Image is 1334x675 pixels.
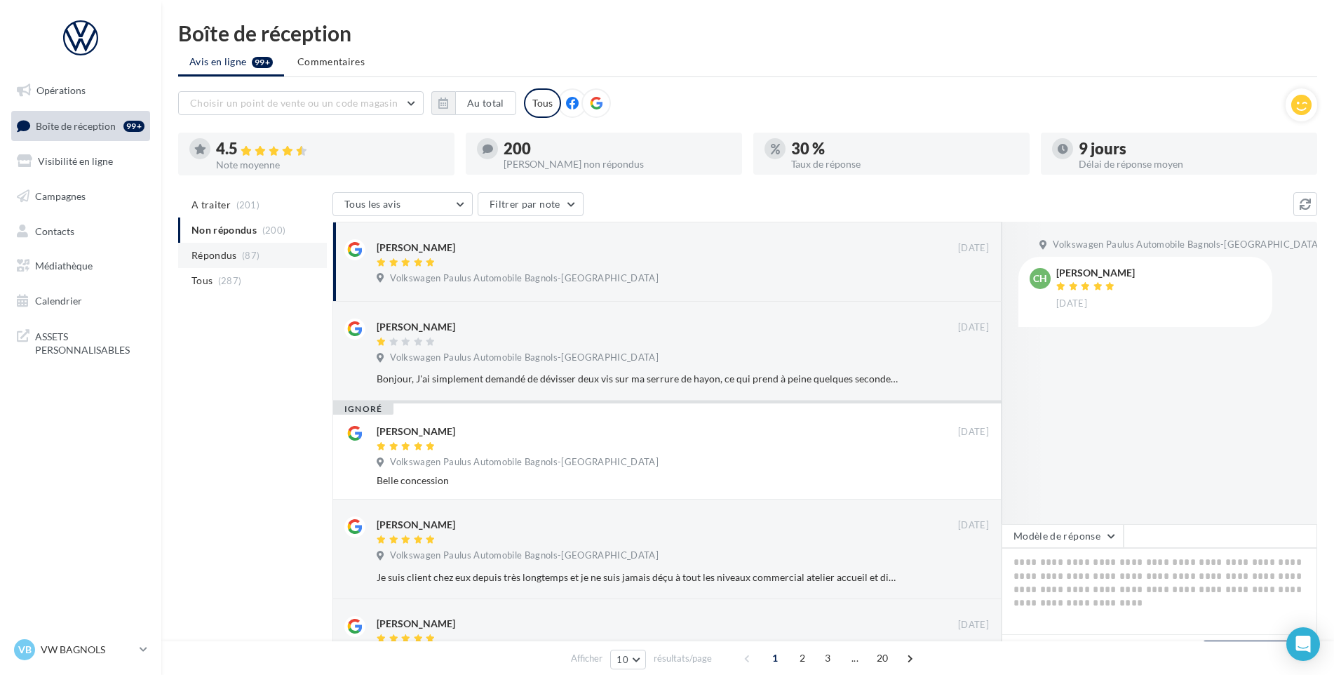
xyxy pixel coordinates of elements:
[504,159,731,169] div: [PERSON_NAME] non répondus
[332,192,473,216] button: Tous les avis
[218,275,242,286] span: (287)
[377,372,898,386] div: Bonjour, J'ai simplement demandé de dévisser deux vis sur ma serrure de hayon, ce qui prend à pei...
[431,91,516,115] button: Au total
[8,147,153,176] a: Visibilité en ligne
[1056,298,1087,310] span: [DATE]
[524,88,561,118] div: Tous
[236,199,260,210] span: (201)
[1056,268,1135,278] div: [PERSON_NAME]
[1079,141,1306,156] div: 9 jours
[8,321,153,363] a: ASSETS PERSONNALISABLES
[297,55,365,69] span: Commentaires
[11,636,150,663] a: VB VW BAGNOLS
[958,242,989,255] span: [DATE]
[844,647,866,669] span: ...
[8,76,153,105] a: Opérations
[1286,627,1320,661] div: Open Intercom Messenger
[455,91,516,115] button: Au total
[377,241,455,255] div: [PERSON_NAME]
[958,321,989,334] span: [DATE]
[610,650,646,669] button: 10
[816,647,839,669] span: 3
[190,97,398,109] span: Choisir un point de vente ou un code magasin
[242,250,260,261] span: (87)
[478,192,584,216] button: Filtrer par note
[764,647,786,669] span: 1
[377,474,989,488] div: Belle concession
[958,619,989,631] span: [DATE]
[1053,239,1321,251] span: Volkswagen Paulus Automobile Bagnols-[GEOGRAPHIC_DATA]
[871,647,894,669] span: 20
[791,159,1018,169] div: Taux de réponse
[35,190,86,202] span: Campagnes
[344,198,401,210] span: Tous les avis
[216,160,443,170] div: Note moyenne
[8,217,153,246] a: Contacts
[1002,524,1124,548] button: Modèle de réponse
[377,617,455,631] div: [PERSON_NAME]
[390,272,659,285] span: Volkswagen Paulus Automobile Bagnols-[GEOGRAPHIC_DATA]
[1079,159,1306,169] div: Délai de réponse moyen
[191,198,231,212] span: A traiter
[8,182,153,211] a: Campagnes
[35,327,144,357] span: ASSETS PERSONNALISABLES
[36,84,86,96] span: Opérations
[333,403,393,415] div: ignoré
[390,352,659,364] span: Volkswagen Paulus Automobile Bagnols-[GEOGRAPHIC_DATA]
[617,654,628,665] span: 10
[35,260,93,272] span: Médiathèque
[1033,272,1047,286] span: CH
[958,426,989,439] span: [DATE]
[216,141,443,157] div: 4.5
[178,22,1317,44] div: Boîte de réception
[8,251,153,281] a: Médiathèque
[38,155,113,167] span: Visibilité en ligne
[123,121,144,132] div: 99+
[377,518,455,532] div: [PERSON_NAME]
[35,225,74,236] span: Contacts
[35,295,82,307] span: Calendrier
[41,643,134,657] p: VW BAGNOLS
[958,519,989,532] span: [DATE]
[390,456,659,469] span: Volkswagen Paulus Automobile Bagnols-[GEOGRAPHIC_DATA]
[36,119,116,131] span: Boîte de réception
[8,111,153,141] a: Boîte de réception99+
[8,286,153,316] a: Calendrier
[654,652,712,665] span: résultats/page
[18,643,32,657] span: VB
[504,141,731,156] div: 200
[377,320,455,334] div: [PERSON_NAME]
[571,652,602,665] span: Afficher
[791,647,814,669] span: 2
[791,141,1018,156] div: 30 %
[191,248,237,262] span: Répondus
[178,91,424,115] button: Choisir un point de vente ou un code magasin
[377,425,455,439] div: [PERSON_NAME]
[191,274,213,288] span: Tous
[390,549,659,562] span: Volkswagen Paulus Automobile Bagnols-[GEOGRAPHIC_DATA]
[377,570,898,584] div: Je suis client chez eux depuis très longtemps et je ne suis jamais déçu à tout les niveaux commer...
